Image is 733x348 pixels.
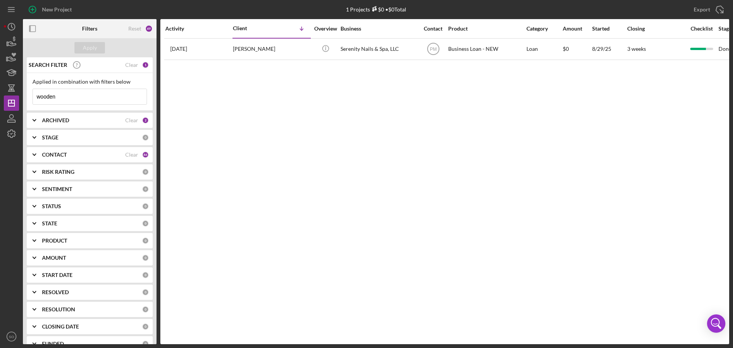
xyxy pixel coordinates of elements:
b: SEARCH FILTER [29,62,67,68]
b: RISK RATING [42,169,74,175]
b: CONTACT [42,152,67,158]
div: Activity [165,26,232,32]
b: FUNDED [42,341,64,347]
div: 46 [142,151,149,158]
div: 0 [142,203,149,210]
div: Apply [83,42,97,53]
div: Started [592,26,626,32]
div: Reset [128,26,141,32]
div: 1 [142,62,149,68]
div: Open Intercom Messenger [707,314,725,333]
time: 3 weeks [627,45,646,52]
div: 0 [142,186,149,193]
div: Clear [125,117,138,123]
button: SO [4,329,19,344]
div: Category [526,26,562,32]
b: Filters [82,26,97,32]
button: New Project [23,2,79,17]
div: $0 [370,6,384,13]
text: SO [9,335,14,339]
div: Contact [419,26,447,32]
b: ARCHIVED [42,117,69,123]
b: STAGE [42,134,58,141]
time: 2025-09-16 20:18 [170,46,187,52]
div: Serenity Nails & Spa, LLC [341,39,417,59]
div: Export [694,2,710,17]
b: START DATE [42,272,73,278]
div: 2 [142,117,149,124]
button: Export [686,2,729,17]
b: RESOLVED [42,289,69,295]
div: 1 Projects • $0 Total [346,6,406,13]
div: Amount [563,26,591,32]
div: $0 [563,39,591,59]
div: Clear [125,62,138,68]
div: Loan [526,39,562,59]
b: PRODUCT [42,238,67,244]
div: 0 [142,237,149,244]
div: Client [233,25,271,31]
div: Applied in combination with filters below [32,79,147,85]
div: 0 [142,289,149,296]
div: 0 [142,254,149,261]
div: 49 [145,25,153,32]
div: 0 [142,220,149,227]
div: Clear [125,152,138,158]
div: New Project [42,2,72,17]
div: 0 [142,323,149,330]
b: STATE [42,220,57,227]
div: Closing [627,26,685,32]
div: 0 [142,134,149,141]
div: Business [341,26,417,32]
div: Product [448,26,525,32]
div: Checklist [685,26,718,32]
text: PM [430,47,437,52]
b: SENTIMENT [42,186,72,192]
div: 0 [142,272,149,278]
b: CLOSING DATE [42,324,79,330]
b: RESOLUTION [42,306,75,312]
div: [PERSON_NAME] [233,39,309,59]
div: Business Loan - NEW [448,39,525,59]
div: Overview [311,26,340,32]
b: AMOUNT [42,255,66,261]
div: 0 [142,306,149,313]
div: 8/29/25 [592,39,626,59]
div: 0 [142,168,149,175]
b: STATUS [42,203,61,209]
button: Apply [74,42,105,53]
div: 0 [142,340,149,347]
